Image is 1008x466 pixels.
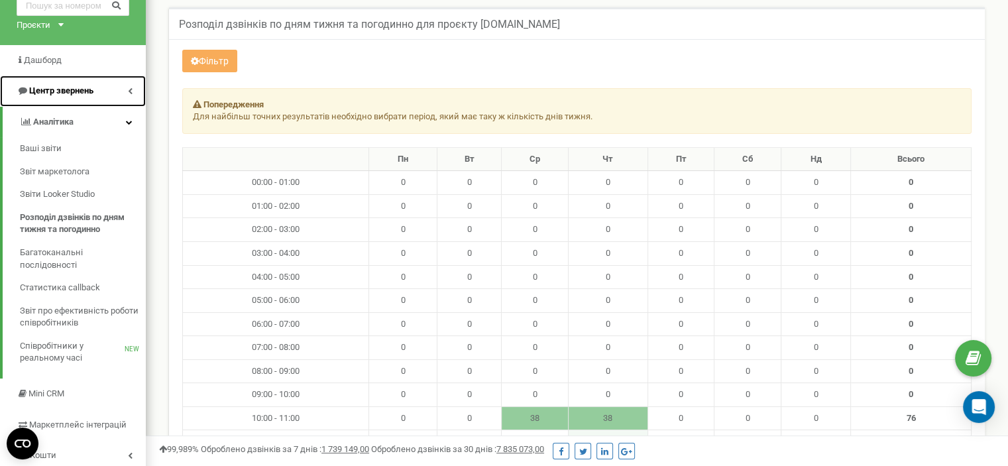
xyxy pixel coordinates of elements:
[369,406,437,430] td: 0
[369,383,437,407] td: 0
[20,241,146,276] a: Багатоканальні послідовності
[714,289,781,313] td: 0
[909,295,913,305] strong: 0
[907,413,916,423] strong: 76
[502,147,568,171] th: Ср
[909,177,913,187] strong: 0
[648,265,714,289] td: 0
[183,241,369,265] td: 03:00 - 04:00
[648,147,714,171] th: Пт
[369,171,437,195] td: 0
[568,218,647,242] td: 0
[714,406,781,430] td: 0
[437,359,502,383] td: 0
[714,430,781,454] td: 0
[781,383,850,407] td: 0
[183,171,369,195] td: 00:00 - 01:00
[183,312,369,336] td: 06:00 - 07:00
[183,218,369,242] td: 02:00 - 03:00
[201,444,369,454] span: Оброблено дзвінків за 7 днів :
[781,171,850,195] td: 0
[437,265,502,289] td: 0
[437,147,502,171] th: Вт
[20,282,100,294] span: Статистика callback
[182,50,237,72] button: Фільтр
[502,218,568,242] td: 0
[781,289,850,313] td: 0
[781,265,850,289] td: 0
[437,241,502,265] td: 0
[437,171,502,195] td: 0
[203,99,264,109] strong: Попередження
[437,289,502,313] td: 0
[909,366,913,376] strong: 0
[781,359,850,383] td: 0
[568,359,647,383] td: 0
[781,241,850,265] td: 0
[20,211,139,236] span: Розподіл дзвінків по дням тижня та погодинно
[437,383,502,407] td: 0
[369,359,437,383] td: 0
[781,194,850,218] td: 0
[437,336,502,360] td: 0
[648,359,714,383] td: 0
[568,194,647,218] td: 0
[963,391,995,423] div: Open Intercom Messenger
[369,430,437,454] td: 0
[502,359,568,383] td: 0
[568,312,647,336] td: 0
[20,188,95,201] span: Звіти Looker Studio
[20,276,146,300] a: Статистика callback
[714,147,781,171] th: Сб
[502,312,568,336] td: 0
[909,248,913,258] strong: 0
[781,218,850,242] td: 0
[24,55,62,65] span: Дашборд
[502,194,568,218] td: 0
[20,137,146,160] a: Ваші звіти
[29,86,93,95] span: Центр звернень
[20,143,62,155] span: Ваші звіти
[29,420,127,430] span: Маркетплейс інтеграцій
[714,241,781,265] td: 0
[568,171,647,195] td: 0
[568,289,647,313] td: 0
[648,430,714,454] td: 0
[3,107,146,138] a: Аналiтика
[909,272,913,282] strong: 0
[28,388,64,398] span: Mini CRM
[714,218,781,242] td: 0
[568,336,647,360] td: 0
[371,444,544,454] span: Оброблено дзвінків за 30 днів :
[648,312,714,336] td: 0
[502,289,568,313] td: 0
[648,336,714,360] td: 0
[20,335,146,370] a: Співробітники у реальному часіNEW
[781,147,850,171] th: Нд
[568,430,647,454] td: 7
[909,389,913,399] strong: 0
[369,312,437,336] td: 0
[183,336,369,360] td: 07:00 - 08:00
[781,312,850,336] td: 0
[714,359,781,383] td: 0
[183,265,369,289] td: 04:00 - 05:00
[714,336,781,360] td: 0
[648,406,714,430] td: 0
[437,218,502,242] td: 0
[369,194,437,218] td: 0
[909,201,913,211] strong: 0
[20,166,89,178] span: Звіт маркетолога
[851,147,972,171] th: Всього
[30,450,56,460] span: Кошти
[909,342,913,352] strong: 0
[909,319,913,329] strong: 0
[369,289,437,313] td: 0
[568,241,647,265] td: 0
[20,300,146,335] a: Звіт про ефективність роботи співробітників
[568,406,647,430] td: 38
[714,383,781,407] td: 0
[437,406,502,430] td: 0
[714,171,781,195] td: 0
[714,312,781,336] td: 0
